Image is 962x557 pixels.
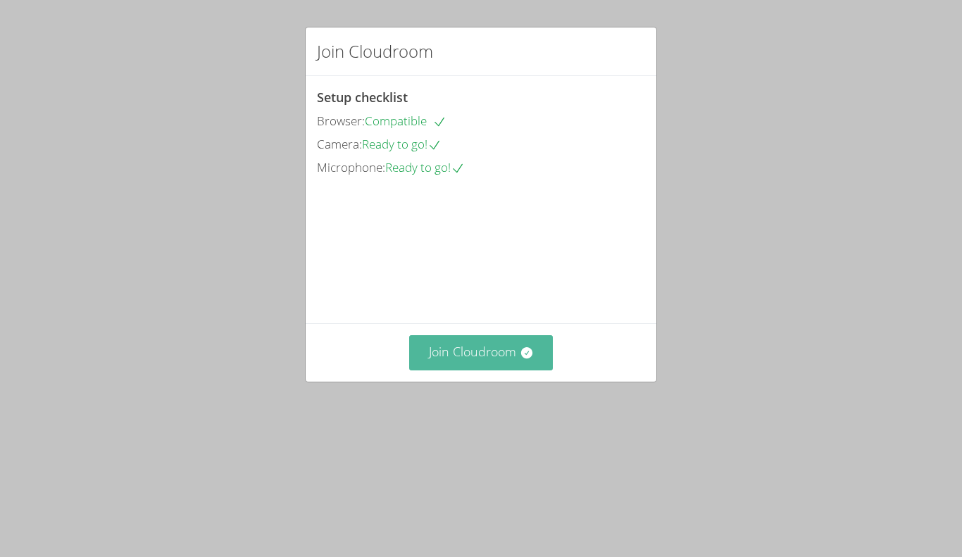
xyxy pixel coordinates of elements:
span: Setup checklist [317,89,408,106]
button: Join Cloudroom [409,335,554,370]
h2: Join Cloudroom [317,39,433,64]
span: Ready to go! [385,159,465,175]
span: Browser: [317,113,365,129]
span: Compatible [365,113,446,129]
span: Microphone: [317,159,385,175]
span: Ready to go! [362,136,442,152]
span: Camera: [317,136,362,152]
